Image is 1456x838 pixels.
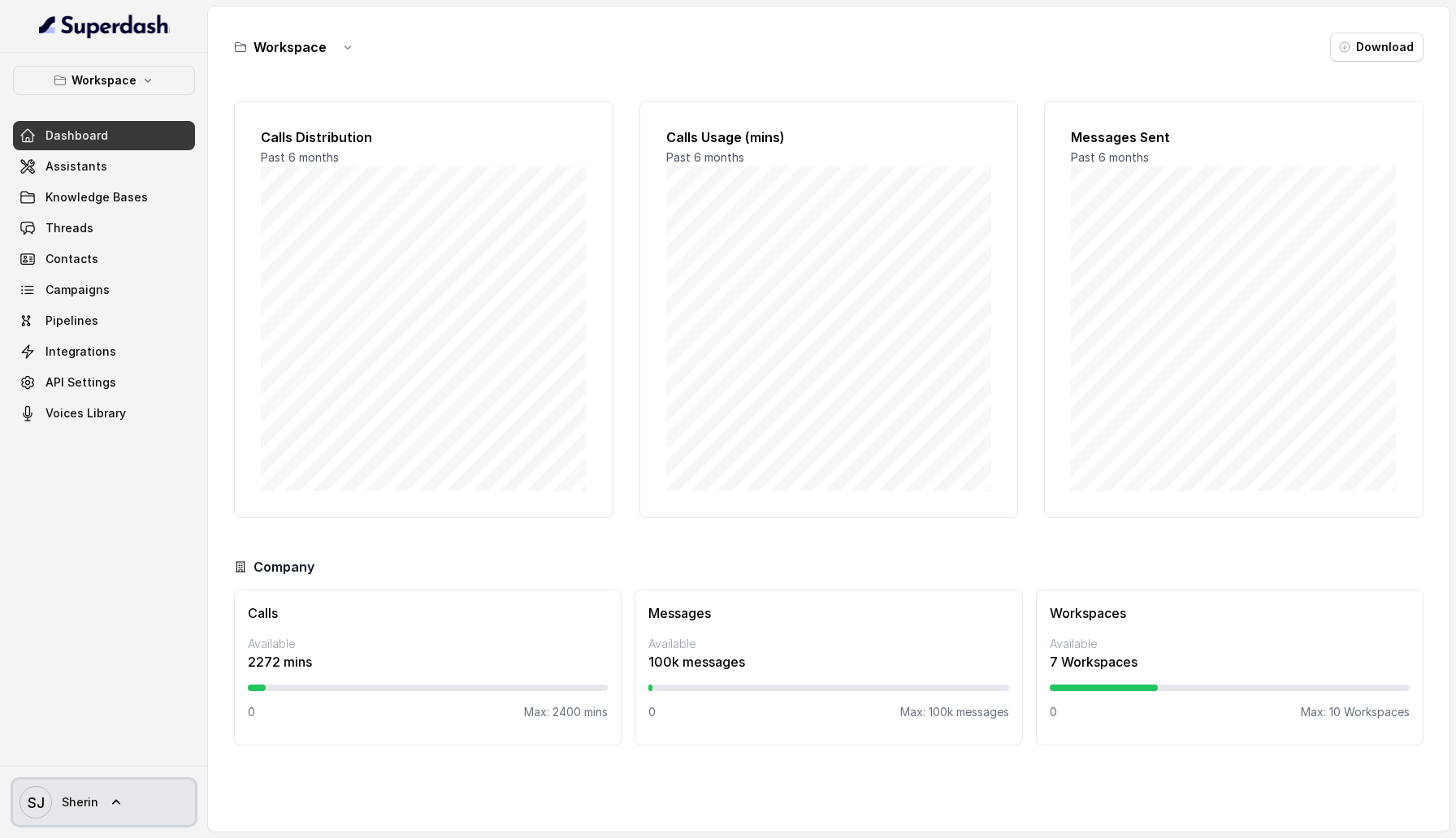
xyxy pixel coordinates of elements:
span: Threads [45,220,93,236]
a: Knowledge Bases [13,183,195,212]
span: Integrations [45,343,116,360]
span: Past 6 months [261,150,339,164]
h3: Messages [648,603,1008,623]
span: Past 6 months [1071,150,1149,164]
h3: Workspaces [1050,603,1410,623]
text: SJ [28,794,45,811]
h2: Calls Usage (mins) [666,127,992,147]
span: Knowledge Bases [45,189,148,205]
p: 2272 mins [248,652,608,672]
p: 0 [248,704,255,720]
span: Voices Library [45,405,126,421]
span: Campaigns [45,282,110,298]
h2: Calls Distribution [261,127,587,147]
p: Workspace [71,71,136,90]
a: Campaigns [13,275,195,305]
a: Contacts [13,244,195,274]
p: Max: 2400 mins [524,704,608,720]
span: Dashboard [45,127,108,144]
img: light.svg [39,13,170,39]
a: Threads [13,214,195,243]
p: Max: 100k messages [900,704,1009,720]
a: Voices Library [13,399,195,428]
a: Dashboard [13,121,195,150]
p: Available [248,636,608,652]
h3: Workspace [253,37,327,57]
a: Pipelines [13,306,195,335]
a: Sherin [13,780,195,825]
span: Contacts [45,251,98,267]
button: Download [1330,32,1423,62]
p: 100k messages [648,652,1008,672]
span: API Settings [45,374,116,391]
a: API Settings [13,368,195,397]
button: Workspace [13,66,195,95]
a: Assistants [13,152,195,181]
p: Max: 10 Workspaces [1301,704,1410,720]
h3: Company [253,557,314,577]
p: 7 Workspaces [1050,652,1410,672]
span: Past 6 months [666,150,744,164]
p: 0 [648,704,656,720]
p: Available [648,636,1008,652]
p: 0 [1050,704,1057,720]
a: Integrations [13,337,195,366]
h2: Messages Sent [1071,127,1397,147]
span: Sherin [62,794,98,810]
h3: Calls [248,603,608,623]
p: Available [1050,636,1410,652]
span: Assistants [45,158,107,175]
span: Pipelines [45,313,98,329]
